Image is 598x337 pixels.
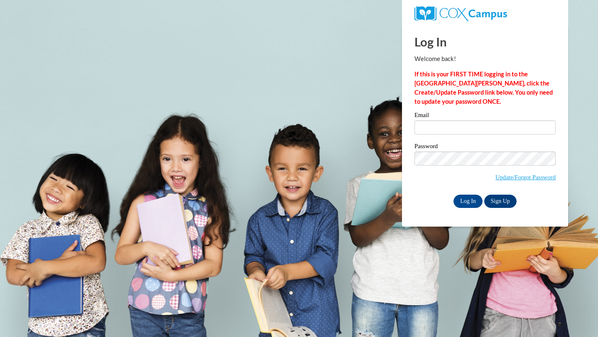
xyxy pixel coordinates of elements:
label: Email [414,112,556,120]
a: Sign Up [484,195,517,208]
h1: Log In [414,33,556,50]
input: Log In [453,195,483,208]
img: COX Campus [414,6,507,21]
label: Password [414,143,556,151]
a: Update/Forgot Password [495,174,556,181]
strong: If this is your FIRST TIME logging in to the [GEOGRAPHIC_DATA][PERSON_NAME], click the Create/Upd... [414,71,553,105]
a: COX Campus [414,10,507,17]
p: Welcome back! [414,54,556,63]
